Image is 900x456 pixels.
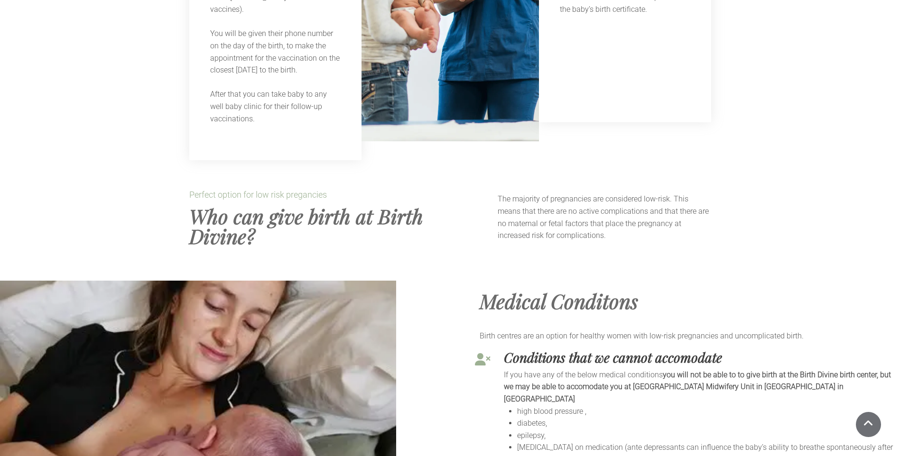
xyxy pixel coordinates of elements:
p: Birth centres are an option for healthy women with low-risk pregnancies and uncomplicated birth. [480,330,856,342]
span: Medical Conditons [480,288,638,314]
p: You will be given their phone number on the day of the birth, to make the appointment for the vac... [210,27,341,76]
span: igh blood pressure , [521,407,586,416]
span: If you have any of the below medical conditions [504,370,891,403]
p: The majority of pregnancies are considered low-risk. This means that there are no active complica... [498,193,711,241]
span: abetes, [523,419,547,428]
span: pilepsy, [521,431,546,440]
span: h [517,407,521,416]
p: After that you can take baby to any well baby clinic for their follow-up vaccinations. [210,88,341,125]
span: Perfect option for low risk pregancies [189,190,327,200]
h3: Conditions that we cannot accomodate [504,351,722,364]
span: di [517,419,523,428]
span: Who can give birth at Birth Divine? [189,203,423,249]
a: Scroll To Top [856,412,881,437]
span: e [517,431,521,440]
span: you will not be able to to give birth at the Birth Divine birth center, but we may be able to acc... [504,370,891,403]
